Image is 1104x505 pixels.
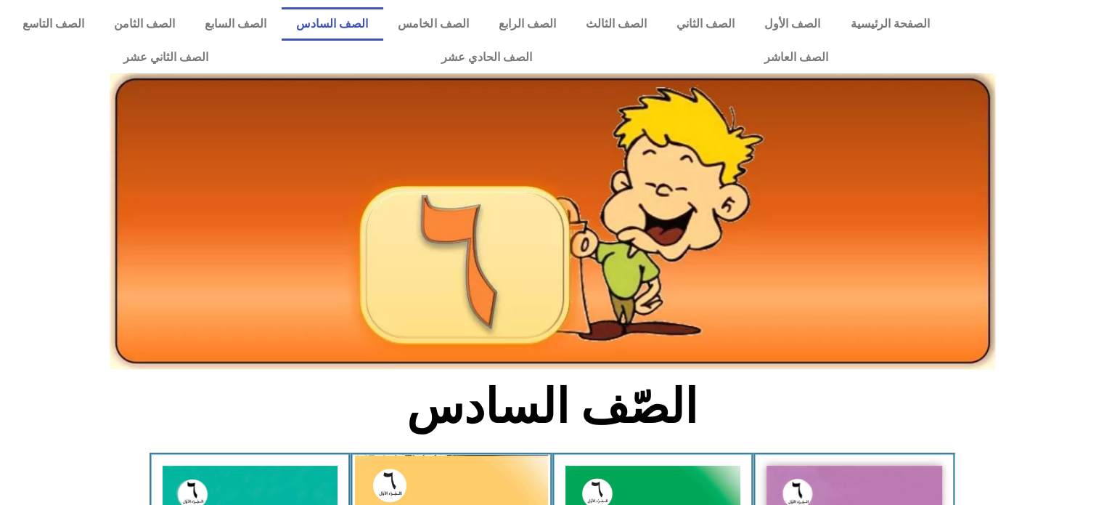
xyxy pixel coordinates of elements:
[99,7,189,41] a: الصف الثامن
[750,7,835,41] a: الصف الأول
[483,7,571,41] a: الصف الرابع
[571,7,661,41] a: الصف الثالث
[282,7,383,41] a: الصف السادس
[312,379,792,435] h2: الصّف السادس
[324,41,647,74] a: الصف الحادي عشر
[189,7,281,41] a: الصف السابع
[7,41,324,74] a: الصف الثاني عشر
[383,7,483,41] a: الصف الخامس
[648,41,944,74] a: الصف العاشر
[835,7,944,41] a: الصفحة الرئيسية
[661,7,749,41] a: الصف الثاني
[7,7,99,41] a: الصف التاسع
